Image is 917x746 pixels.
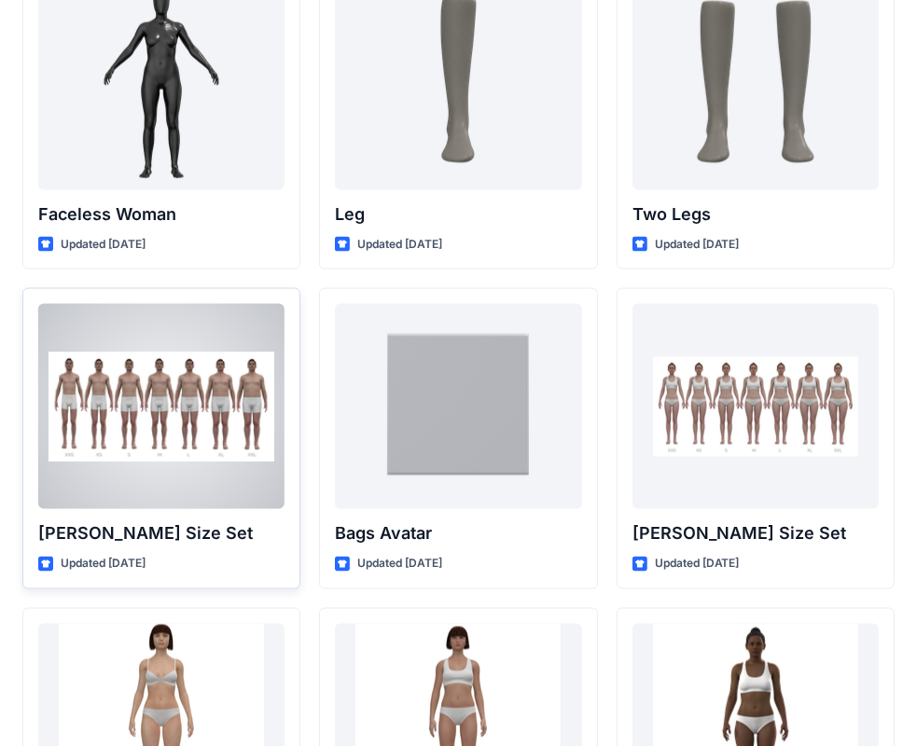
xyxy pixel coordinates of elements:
p: Updated [DATE] [61,554,146,573]
p: Updated [DATE] [357,235,442,255]
a: Olivia Size Set [632,304,879,509]
p: Updated [DATE] [655,554,740,573]
p: [PERSON_NAME] Size Set [632,520,879,546]
p: Updated [DATE] [357,554,442,573]
p: [PERSON_NAME] Size Set [38,520,285,546]
p: Bags Avatar [335,520,581,546]
p: Faceless Woman [38,201,285,228]
a: Oliver Size Set [38,304,285,509]
p: Two Legs [632,201,879,228]
a: Bags Avatar [335,304,581,509]
p: Updated [DATE] [61,235,146,255]
p: Updated [DATE] [655,235,740,255]
p: Leg [335,201,581,228]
